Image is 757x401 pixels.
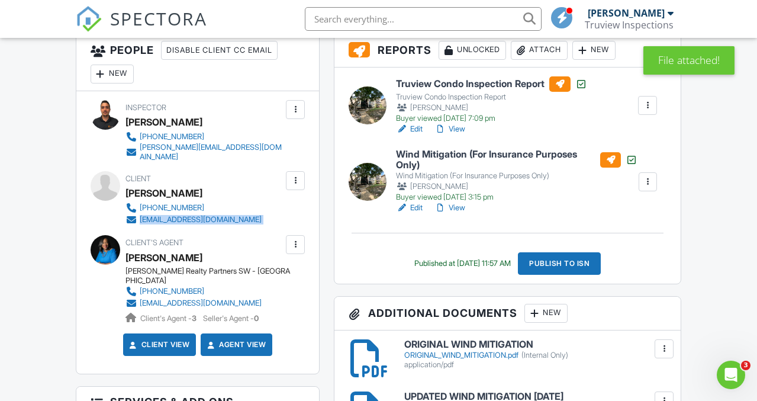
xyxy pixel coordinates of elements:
[741,361,750,370] span: 3
[91,65,134,84] div: New
[404,339,666,350] h6: ORIGINAL WIND MITIGATION
[396,114,587,123] div: Buyer viewed [DATE] 7:09 pm
[524,304,568,323] div: New
[125,238,183,247] span: Client's Agent
[518,252,601,275] div: Publish to ISN
[404,339,666,370] a: ORIGINAL WIND MITIGATION ORIGINAL_WIND_MITIGATION.pdf(Internal Only) application/pdf
[334,297,681,331] h3: Additional Documents
[396,202,423,214] a: Edit
[110,6,207,31] span: SPECTORA
[396,181,637,193] div: [PERSON_NAME]
[396,193,637,202] div: Buyer viewed [DATE] 3:15 pm
[140,203,204,213] div: [PHONE_NUMBER]
[76,6,102,32] img: The Best Home Inspection Software - Spectora
[161,41,278,60] div: Disable Client CC Email
[125,297,283,309] a: [EMAIL_ADDRESS][DOMAIN_NAME]
[140,215,262,224] div: [EMAIL_ADDRESS][DOMAIN_NAME]
[205,339,266,351] a: Agent View
[192,314,197,323] strong: 3
[140,143,283,162] div: [PERSON_NAME][EMAIL_ADDRESS][DOMAIN_NAME]
[396,102,587,114] div: [PERSON_NAME]
[125,214,262,226] a: [EMAIL_ADDRESS][DOMAIN_NAME]
[203,314,259,323] span: Seller's Agent -
[585,19,674,31] div: Truview Inspections
[334,34,681,68] h3: Reports
[414,259,511,268] div: Published at [DATE] 11:57 AM
[305,7,542,31] input: Search everything...
[643,46,735,75] div: File attached!
[717,361,745,389] iframe: Intercom live chat
[588,7,665,19] div: [PERSON_NAME]
[404,360,666,370] div: application/pdf
[76,34,319,91] h3: People
[396,123,423,135] a: Edit
[125,285,283,297] a: [PHONE_NUMBER]
[404,351,666,360] div: ORIGINAL_WIND_MITIGATION.pdf
[125,131,283,143] a: [PHONE_NUMBER]
[434,202,465,214] a: View
[140,132,204,142] div: [PHONE_NUMBER]
[125,174,151,183] span: Client
[140,287,204,296] div: [PHONE_NUMBER]
[125,143,283,162] a: [PERSON_NAME][EMAIL_ADDRESS][DOMAIN_NAME]
[396,149,637,170] h6: Wind Mitigation (For Insurance Purposes Only)
[125,249,202,267] a: [PERSON_NAME]
[396,76,587,92] h6: Truview Condo Inspection Report
[396,171,637,181] div: Wind Mitigation (For Insurance Purposes Only)
[521,351,568,360] span: (Internal Only)
[140,299,262,308] div: [EMAIL_ADDRESS][DOMAIN_NAME]
[396,92,587,102] div: Truview Condo Inspection Report
[125,113,202,131] div: [PERSON_NAME]
[125,202,262,214] a: [PHONE_NUMBER]
[572,41,616,60] div: New
[76,16,207,41] a: SPECTORA
[434,123,465,135] a: View
[125,184,202,202] div: [PERSON_NAME]
[127,339,190,351] a: Client View
[439,41,506,60] div: Unlocked
[125,103,166,112] span: Inspector
[140,314,198,323] span: Client's Agent -
[396,76,587,124] a: Truview Condo Inspection Report Truview Condo Inspection Report [PERSON_NAME] Buyer viewed [DATE]...
[511,41,568,60] div: Attach
[396,149,637,202] a: Wind Mitigation (For Insurance Purposes Only) Wind Mitigation (For Insurance Purposes Only) [PERS...
[125,267,292,285] div: [PERSON_NAME] Realty Partners SW - [GEOGRAPHIC_DATA]
[254,314,259,323] strong: 0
